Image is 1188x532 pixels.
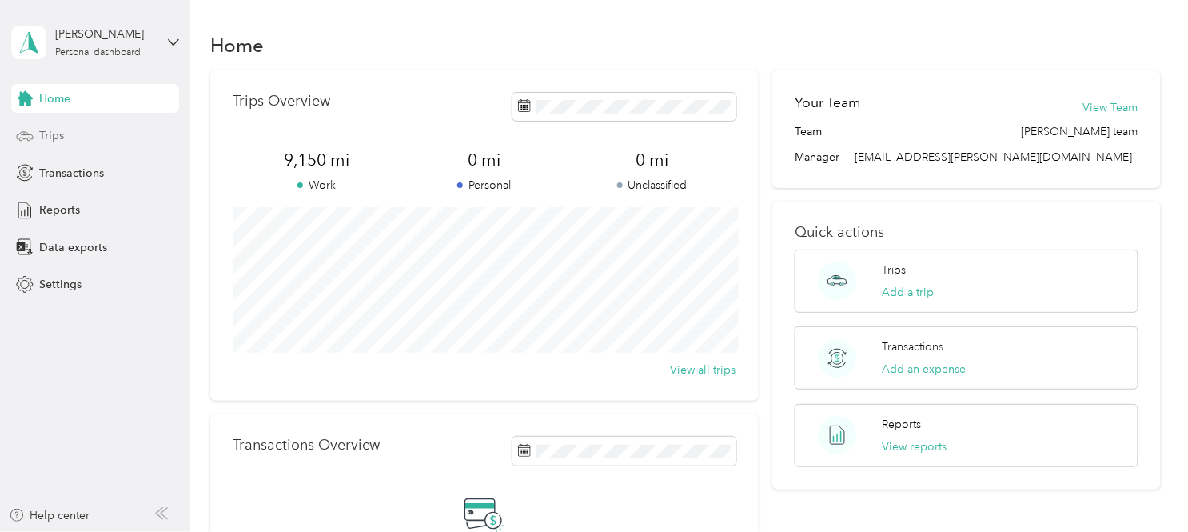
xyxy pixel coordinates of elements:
p: Trips Overview [233,93,330,110]
p: Personal [401,177,568,194]
span: Manager [795,149,839,166]
p: Transactions Overview [233,437,381,454]
span: [PERSON_NAME] team [1022,123,1138,140]
p: Reports [883,416,922,433]
p: Unclassified [568,177,736,194]
h2: Your Team [795,93,860,113]
span: Data exports [39,239,107,256]
div: Personal dashboard [55,48,141,58]
div: [PERSON_NAME] [55,26,155,42]
button: Add an expense [883,361,967,378]
p: Quick actions [795,224,1138,241]
span: 9,150 mi [233,149,401,171]
iframe: Everlance-gr Chat Button Frame [1098,442,1188,532]
button: View Team [1083,99,1138,116]
span: Transactions [39,165,104,182]
span: Team [795,123,822,140]
p: Work [233,177,401,194]
span: 0 mi [401,149,568,171]
button: Help center [9,507,90,524]
button: View reports [883,438,947,455]
span: Home [39,90,70,107]
span: Trips [39,127,64,144]
button: View all trips [671,362,736,378]
span: 0 mi [568,149,736,171]
h1: Home [210,37,264,54]
span: Settings [39,276,82,293]
span: Reports [39,202,80,218]
p: Transactions [883,338,944,355]
p: Trips [883,262,907,278]
button: Add a trip [883,284,935,301]
span: [EMAIL_ADDRESS][PERSON_NAME][DOMAIN_NAME] [855,150,1133,164]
